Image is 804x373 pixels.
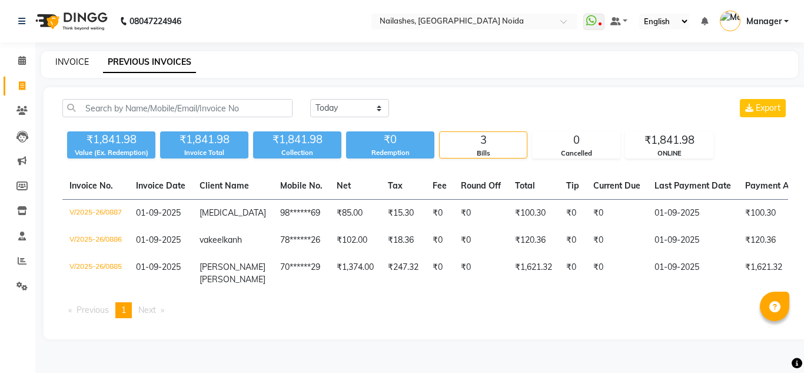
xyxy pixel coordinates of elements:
td: ₹0 [559,227,586,254]
div: ₹0 [346,131,434,148]
div: ₹1,841.98 [67,131,155,148]
td: ₹0 [559,200,586,227]
span: Invoice Date [136,180,185,191]
td: ₹0 [426,254,454,293]
td: V/2025-26/0885 [62,254,129,293]
span: [MEDICAL_DATA] [200,207,266,218]
a: PREVIOUS INVOICES [103,52,196,73]
span: 01-09-2025 [136,262,181,272]
td: ₹0 [454,227,508,254]
td: V/2025-26/0887 [62,200,129,227]
td: 01-09-2025 [647,227,738,254]
div: Collection [253,148,341,158]
div: Cancelled [533,148,620,159]
td: ₹100.30 [508,200,559,227]
span: vakeel [200,235,224,245]
span: kanh [224,235,242,245]
div: ₹1,841.98 [253,131,341,148]
td: ₹0 [586,254,647,293]
td: ₹18.36 [381,227,426,254]
span: Manager [746,15,782,28]
button: Export [740,99,786,117]
b: 08047224946 [129,5,181,38]
span: 01-09-2025 [136,207,181,218]
input: Search by Name/Mobile/Email/Invoice No [62,99,293,117]
td: ₹0 [586,227,647,254]
span: Previous [77,305,109,315]
span: Tax [388,180,403,191]
span: Net [337,180,351,191]
span: Current Due [593,180,640,191]
td: ₹0 [586,200,647,227]
td: ₹247.32 [381,254,426,293]
td: ₹0 [559,254,586,293]
img: Manager [720,11,740,31]
td: ₹0 [454,254,508,293]
td: ₹0 [454,200,508,227]
span: [PERSON_NAME] [200,262,265,272]
span: Tip [566,180,579,191]
td: V/2025-26/0886 [62,227,129,254]
span: Total [515,180,535,191]
td: ₹85.00 [330,200,381,227]
span: [PERSON_NAME] [200,274,265,285]
td: 01-09-2025 [647,254,738,293]
span: Fee [433,180,447,191]
td: ₹0 [426,227,454,254]
td: 01-09-2025 [647,200,738,227]
span: Client Name [200,180,249,191]
span: Invoice No. [69,180,113,191]
td: ₹1,374.00 [330,254,381,293]
span: Last Payment Date [655,180,731,191]
div: 0 [533,132,620,148]
div: ₹1,841.98 [160,131,248,148]
td: ₹15.30 [381,200,426,227]
td: ₹120.36 [508,227,559,254]
nav: Pagination [62,302,788,318]
div: Redemption [346,148,434,158]
td: ₹102.00 [330,227,381,254]
div: 3 [440,132,527,148]
span: Round Off [461,180,501,191]
div: Invoice Total [160,148,248,158]
img: logo [30,5,111,38]
td: ₹0 [426,200,454,227]
td: ₹1,621.32 [508,254,559,293]
span: Mobile No. [280,180,323,191]
div: Bills [440,148,527,159]
span: Next [138,305,156,315]
div: ₹1,841.98 [626,132,713,148]
span: 01-09-2025 [136,235,181,245]
span: 1 [121,305,126,315]
a: INVOICE [55,57,89,67]
span: Export [756,103,780,113]
div: Value (Ex. Redemption) [67,148,155,158]
div: ONLINE [626,148,713,159]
